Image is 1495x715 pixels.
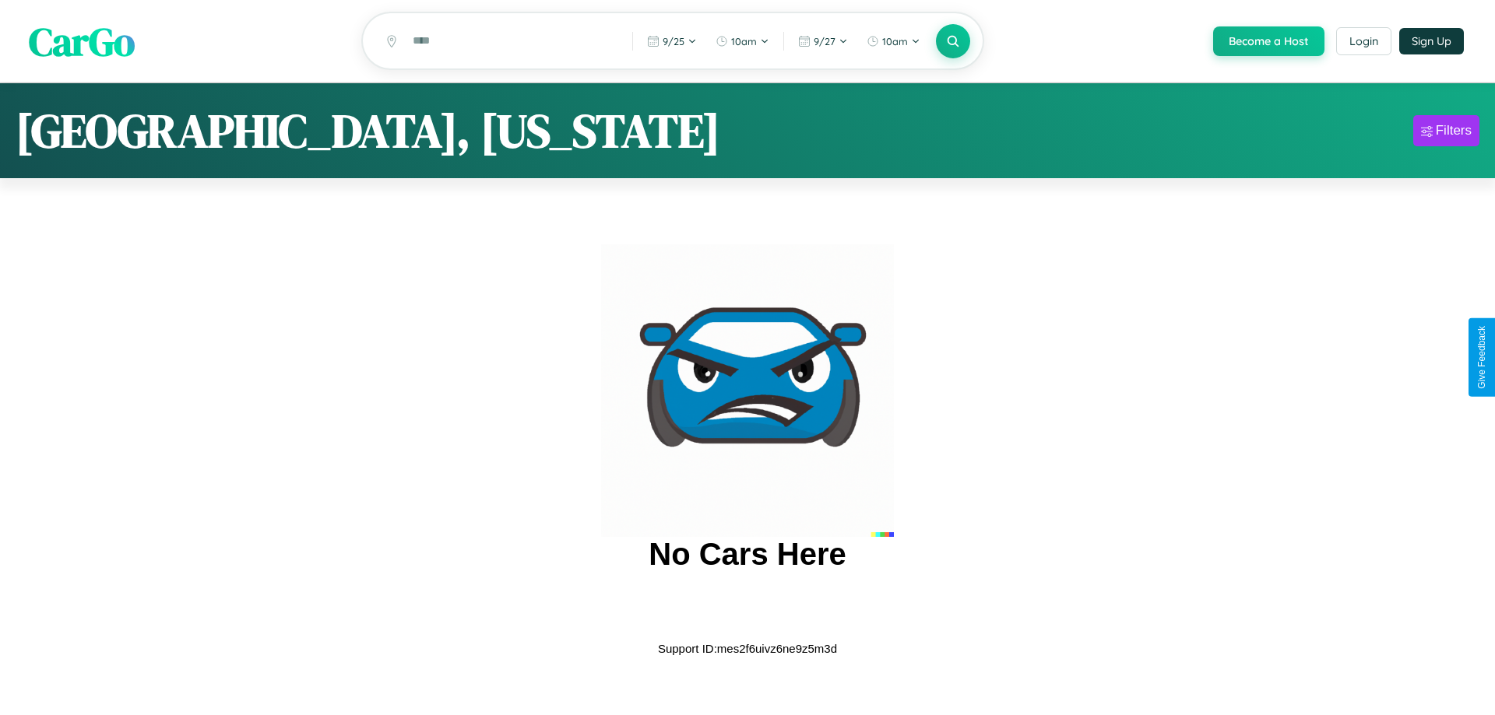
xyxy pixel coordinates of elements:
button: 10am [708,29,777,54]
span: 9 / 25 [663,35,684,47]
button: 9/25 [639,29,705,54]
span: 10am [731,35,757,47]
h2: No Cars Here [649,537,846,572]
button: 9/27 [790,29,856,54]
img: car [601,244,894,537]
div: Give Feedback [1476,326,1487,389]
div: Filters [1436,123,1472,138]
p: Support ID: mes2f6uivz6ne9z5m3d [658,638,837,659]
button: Become a Host [1213,26,1324,56]
h1: [GEOGRAPHIC_DATA], [US_STATE] [16,99,720,163]
button: Filters [1413,115,1479,146]
span: 10am [882,35,908,47]
button: Sign Up [1399,28,1464,54]
span: 9 / 27 [814,35,835,47]
button: Login [1336,27,1391,55]
span: CarGo [29,14,135,68]
button: 10am [859,29,928,54]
